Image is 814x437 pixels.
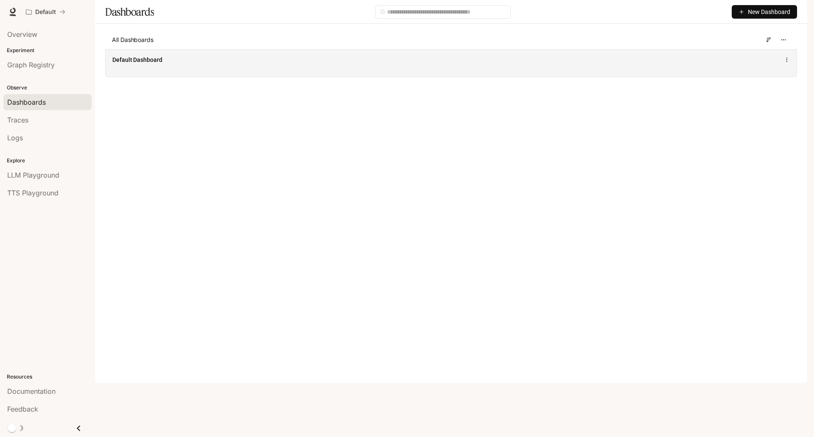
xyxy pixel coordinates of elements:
[112,56,162,64] a: Default Dashboard
[112,36,153,44] span: All Dashboards
[732,5,797,19] button: New Dashboard
[35,8,56,16] p: Default
[748,7,790,17] span: New Dashboard
[105,3,154,20] h1: Dashboards
[22,3,69,20] button: All workspaces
